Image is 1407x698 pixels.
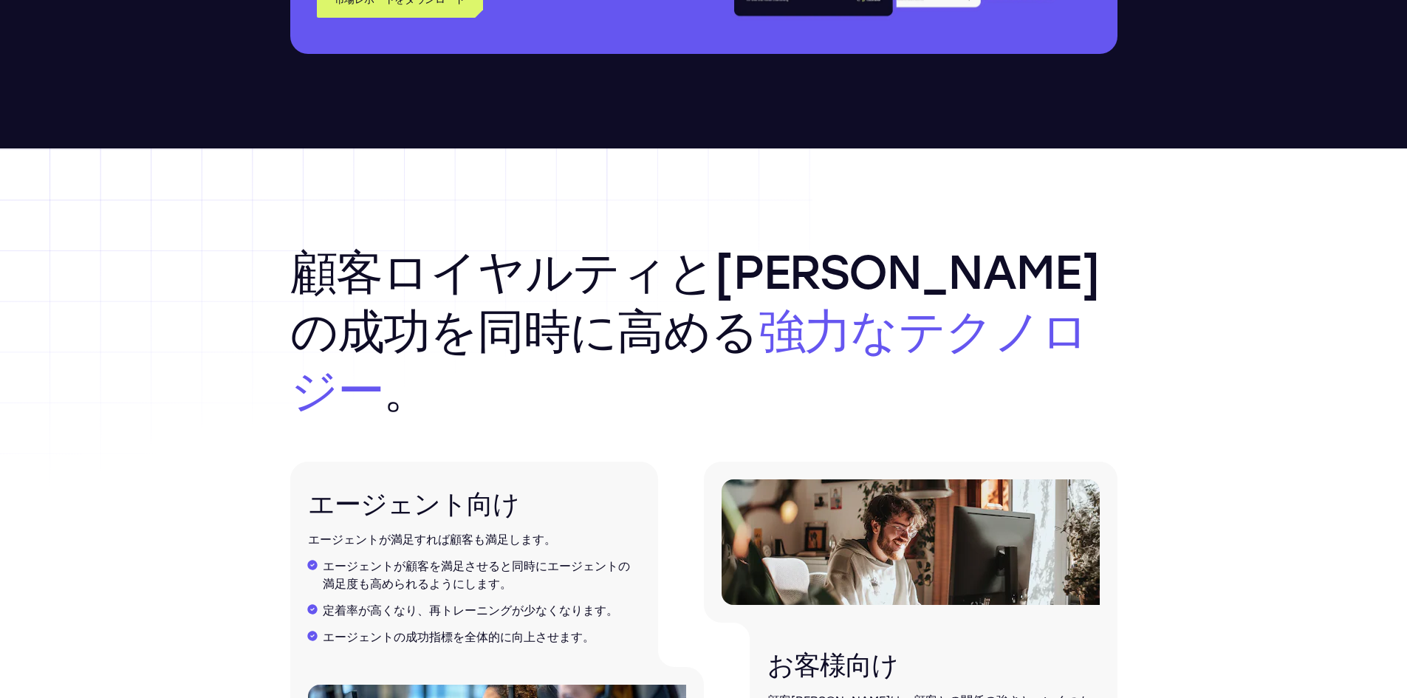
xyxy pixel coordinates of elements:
font: 顧客ロイヤルティと[PERSON_NAME]の成功を同時に高める [290,244,1099,360]
font: エージェント向け [308,488,520,520]
img: コンピューターで作業している人 [722,479,1100,605]
font: お客様向け [767,649,899,681]
font: エージェントの成功指標を全体的に向上させます。 [323,630,595,644]
font: 定着率が高くなり、再トレーニングが少なくなります。 [323,603,618,617]
font: 。 [383,362,429,419]
font: エージェントが満足すれば顧客も満足します。 [308,533,556,547]
font: エージェントが顧客を満足させると同時にエージェントの満足度も高められるようにします。 [323,559,630,591]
